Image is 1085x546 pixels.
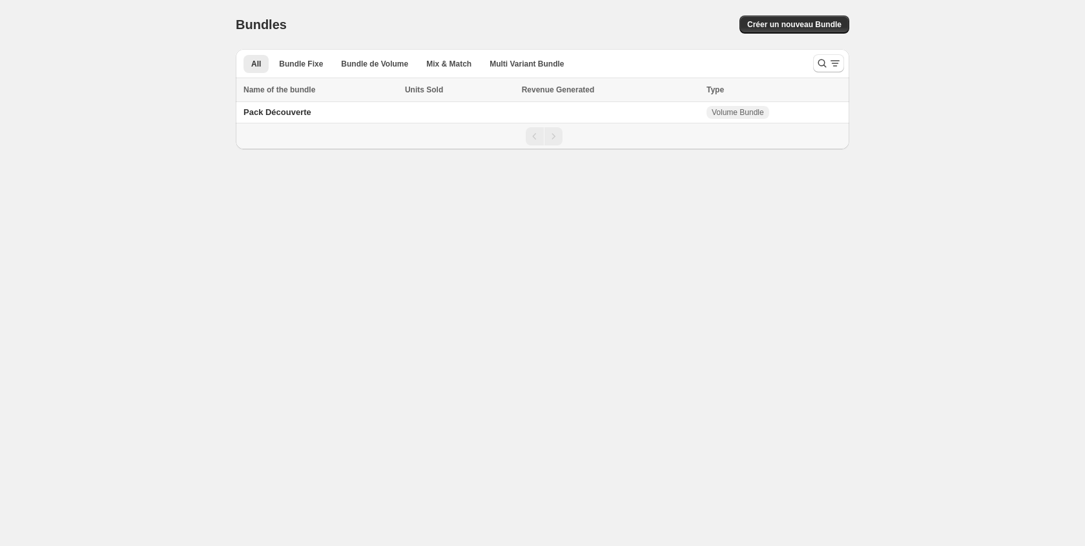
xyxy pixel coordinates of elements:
[279,59,323,69] span: Bundle Fixe
[236,123,849,149] nav: Pagination
[712,107,764,118] span: Volume Bundle
[739,16,849,34] button: Créer un nouveau Bundle
[243,107,311,117] span: Pack Découverte
[522,83,595,96] span: Revenue Generated
[426,59,471,69] span: Mix & Match
[405,83,456,96] button: Units Sold
[490,59,564,69] span: Multi Variant Bundle
[813,54,844,72] button: Search and filter results
[251,59,261,69] span: All
[747,19,842,30] span: Créer un nouveau Bundle
[707,83,842,96] div: Type
[236,17,287,32] h1: Bundles
[341,59,408,69] span: Bundle de Volume
[522,83,608,96] button: Revenue Generated
[243,83,397,96] div: Name of the bundle
[405,83,443,96] span: Units Sold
